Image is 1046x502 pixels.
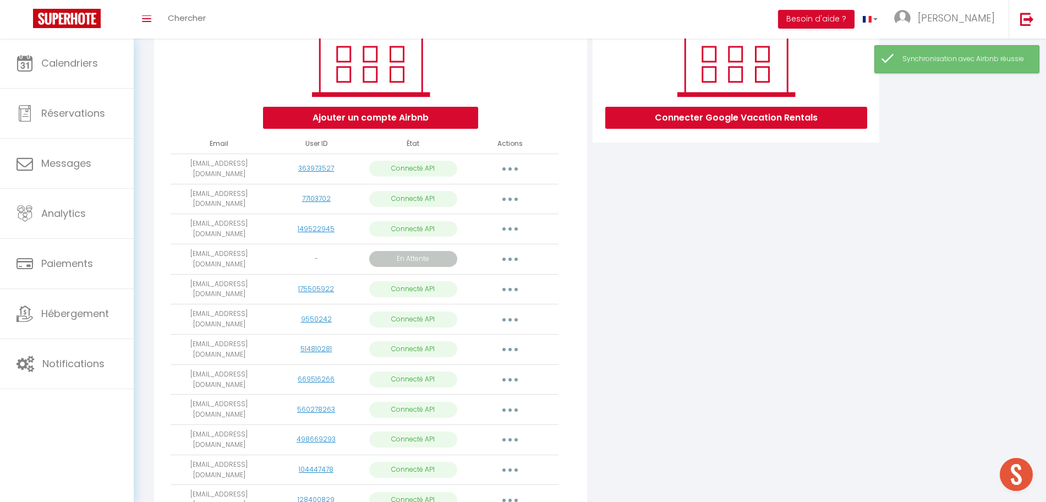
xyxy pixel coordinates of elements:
[272,254,360,264] div: -
[302,194,331,203] a: 77103702
[369,372,457,388] p: Connecté API
[894,10,911,26] img: ...
[171,455,267,485] td: [EMAIL_ADDRESS][DOMAIN_NAME]
[41,156,91,170] span: Messages
[298,163,334,173] a: 363973527
[369,221,457,237] p: Connecté API
[171,184,267,214] td: [EMAIL_ADDRESS][DOMAIN_NAME]
[42,357,105,370] span: Notifications
[297,405,335,414] a: 560278263
[605,107,867,129] button: Connecter Google Vacation Rentals
[171,274,267,304] td: [EMAIL_ADDRESS][DOMAIN_NAME]
[298,374,335,384] a: 669516266
[369,191,457,207] p: Connecté API
[171,395,267,425] td: [EMAIL_ADDRESS][DOMAIN_NAME]
[365,134,462,154] th: État
[171,304,267,335] td: [EMAIL_ADDRESS][DOMAIN_NAME]
[778,10,855,29] button: Besoin d'aide ?
[41,106,105,120] span: Réservations
[369,402,457,418] p: Connecté API
[41,257,93,270] span: Paiements
[1000,458,1033,491] div: Ouvrir le chat
[298,224,335,233] a: 149522945
[369,312,457,328] p: Connecté API
[33,9,101,28] img: Super Booking
[171,334,267,364] td: [EMAIL_ADDRESS][DOMAIN_NAME]
[171,154,267,184] td: [EMAIL_ADDRESS][DOMAIN_NAME]
[369,341,457,357] p: Connecté API
[369,161,457,177] p: Connecté API
[462,134,558,154] th: Actions
[301,314,332,324] a: 9550242
[299,465,333,474] a: 104447478
[298,284,334,293] a: 175505922
[171,214,267,244] td: [EMAIL_ADDRESS][DOMAIN_NAME]
[263,107,478,129] button: Ajouter un compte Airbnb
[918,11,995,25] span: [PERSON_NAME]
[41,56,98,70] span: Calendriers
[171,134,267,154] th: Email
[171,244,267,274] td: [EMAIL_ADDRESS][DOMAIN_NAME]
[369,432,457,448] p: Connecté API
[297,434,336,444] a: 498669293
[171,364,267,395] td: [EMAIL_ADDRESS][DOMAIN_NAME]
[171,425,267,455] td: [EMAIL_ADDRESS][DOMAIN_NAME]
[41,307,109,320] span: Hébergement
[41,206,86,220] span: Analytics
[902,54,1028,64] div: Synchronisation avec Airbnb réussie
[1020,12,1034,26] img: logout
[369,251,457,267] p: En Attente
[168,12,206,24] span: Chercher
[369,462,457,478] p: Connecté API
[300,344,332,353] a: 514810281
[369,281,457,297] p: Connecté API
[267,134,364,154] th: User ID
